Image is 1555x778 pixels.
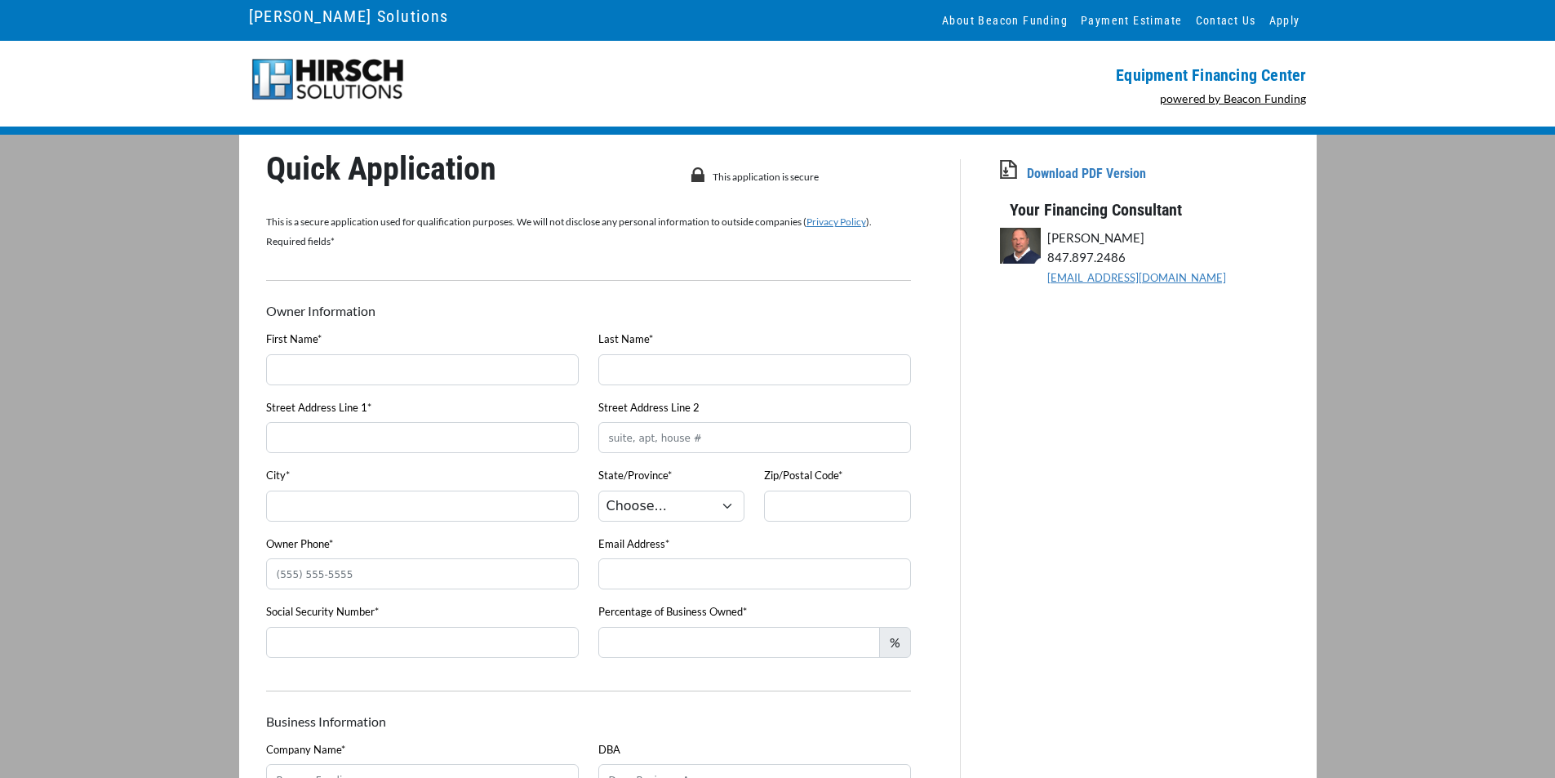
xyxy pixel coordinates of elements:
p: Business Information [266,712,911,731]
p: Quick Application [266,159,634,179]
img: lock-icon.png [691,167,704,182]
p: 847.897.2486 [1047,247,1289,267]
p: Equipment Financing Center [788,65,1307,85]
a: [PERSON_NAME] Solutions [249,2,449,30]
a: Download PDF Version [1027,166,1146,181]
label: State/Province* [598,468,672,484]
p: Your Financing Consultant [1000,184,1326,220]
label: Zip/Postal Code* [764,468,842,484]
label: DBA [598,742,620,758]
p: [PERSON_NAME] [1047,228,1289,247]
label: Email Address* [598,536,669,553]
label: City* [266,468,290,484]
a: Privacy Policy [806,216,866,228]
a: [EMAIL_ADDRESS][DOMAIN_NAME] [1047,271,1226,284]
p: Owner Information [266,301,468,321]
img: Hirsch-logo-55px.png [249,57,407,102]
a: powered by Beacon Funding [1160,91,1307,105]
p: This application is secure [713,167,897,187]
img: app-download.png [1000,160,1017,179]
img: JWesolowski.jpg [1000,228,1041,264]
span: % [879,627,911,658]
label: First Name* [266,331,322,348]
label: Social Security Number* [266,604,379,620]
label: Street Address Line 1* [266,400,371,416]
p: This is a secure application used for qualification purposes. We will not disclose any personal i... [266,212,911,251]
label: Company Name* [266,742,345,758]
label: Percentage of Business Owned* [598,604,747,620]
label: Owner Phone* [266,536,333,553]
input: suite, apt, house # [598,422,911,453]
label: Last Name* [598,331,653,348]
input: (555) 555-5555 [266,558,579,589]
label: Street Address Line 2 [598,400,700,416]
